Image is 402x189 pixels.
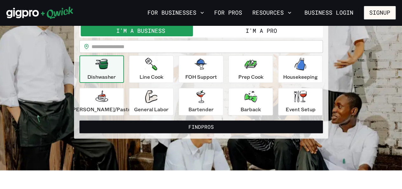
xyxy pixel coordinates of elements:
p: [PERSON_NAME]/Pastry [71,105,133,113]
button: FindPros [79,120,323,133]
p: Barback [241,105,261,113]
p: Housekeeping [283,73,318,81]
button: [PERSON_NAME]/Pastry [79,88,124,115]
button: I'm a Business [81,25,201,36]
a: Business Login [299,6,359,19]
p: Dishwasher [87,73,116,81]
button: Prep Cook [228,55,273,83]
button: I'm a Pro [201,25,322,36]
button: Dishwasher [79,55,124,83]
p: General Labor [134,105,168,113]
button: Signup [364,6,396,19]
button: Line Cook [129,55,174,83]
p: FOH Support [185,73,217,81]
button: Event Setup [278,88,323,115]
button: Housekeeping [278,55,323,83]
button: For Businesses [145,7,207,18]
button: Bartender [179,88,223,115]
button: General Labor [129,88,174,115]
a: For Pros [212,7,245,18]
p: Line Cook [140,73,163,81]
button: Barback [228,88,273,115]
p: Event Setup [285,105,315,113]
button: Resources [250,7,294,18]
button: FOH Support [179,55,223,83]
p: Bartender [188,105,214,113]
p: Prep Cook [238,73,263,81]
